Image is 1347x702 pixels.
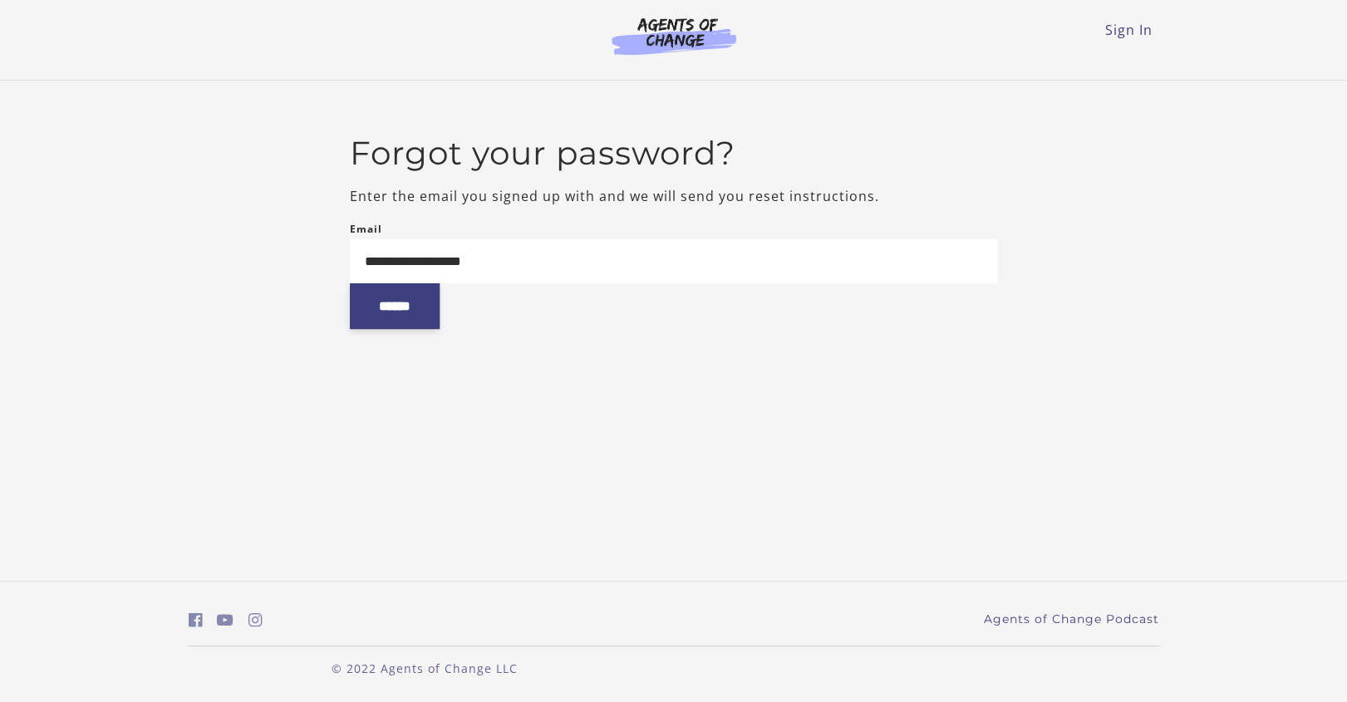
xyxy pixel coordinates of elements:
[217,612,234,628] i: https://www.youtube.com/c/AgentsofChangeTestPrepbyMeaganMitchell (Open in a new window)
[189,660,661,677] p: © 2022 Agents of Change LLC
[248,612,263,628] i: https://www.instagram.com/agentsofchangeprep/ (Open in a new window)
[594,17,754,55] img: Agents of Change Logo
[189,612,203,628] i: https://www.facebook.com/groups/aswbtestprep (Open in a new window)
[350,186,997,206] p: Enter the email you signed up with and we will send you reset instructions.
[350,134,997,173] h2: Forgot your password?
[1105,21,1153,39] a: Sign In
[248,608,263,632] a: https://www.instagram.com/agentsofchangeprep/ (Open in a new window)
[217,608,234,632] a: https://www.youtube.com/c/AgentsofChangeTestPrepbyMeaganMitchell (Open in a new window)
[350,219,382,239] label: Email
[984,611,1159,628] a: Agents of Change Podcast
[189,608,203,632] a: https://www.facebook.com/groups/aswbtestprep (Open in a new window)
